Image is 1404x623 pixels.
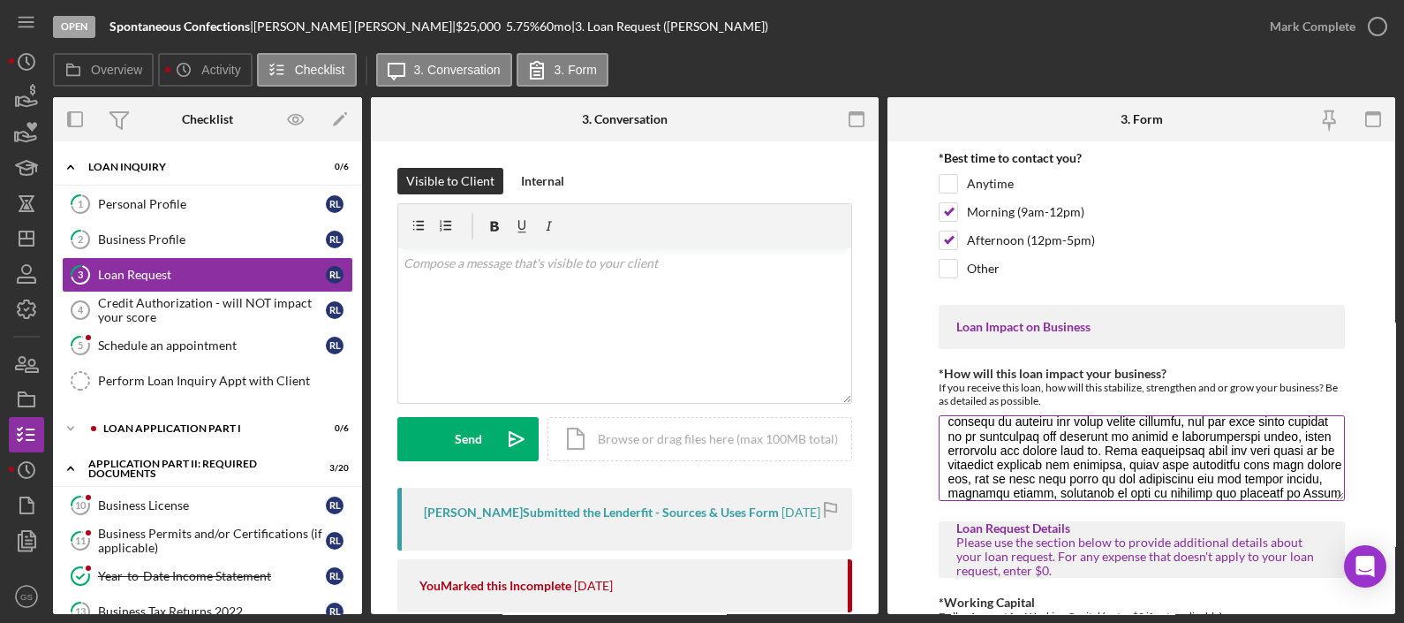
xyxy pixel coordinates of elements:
[939,151,1345,165] div: *Best time to contact you?
[956,536,1327,578] div: Please use the section below to provide additional details about your loan request. For any expen...
[326,337,343,354] div: R L
[62,222,353,257] a: 2Business ProfileRL
[98,374,352,388] div: Perform Loan Inquiry Appt with Client
[109,19,250,34] b: Spontaneous Confections
[517,53,608,87] button: 3. Form
[62,488,353,523] a: 10Business LicenseRL
[456,19,501,34] span: $25,000
[98,498,326,513] div: Business License
[939,366,1166,381] label: *How will this loan impact your business?
[506,19,540,34] div: 5.75 %
[75,499,87,511] tspan: 10
[406,168,494,194] div: Visible to Client
[424,505,779,520] div: [PERSON_NAME] Submitted the Lenderfit - Sources & Uses Form
[78,305,84,315] tspan: 4
[582,112,668,126] div: 3. Conversation
[326,231,343,248] div: R L
[253,19,456,34] div: [PERSON_NAME] [PERSON_NAME] |
[781,505,820,520] time: 2025-09-04 20:28
[317,463,349,474] div: 3 / 20
[295,63,345,77] label: Checklist
[455,417,482,461] div: Send
[967,203,1084,221] label: Morning (9am-12pm)
[78,339,83,351] tspan: 5
[956,521,1327,536] div: Loan Request Details
[939,381,1345,407] div: If you receive this loan, how will this stabilize, strengthen and or grow your business? Be as de...
[956,320,1327,334] div: Loan Impact on Business
[317,162,349,172] div: 0 / 6
[1121,112,1163,126] div: 3. Form
[20,592,33,602] text: GS
[939,415,1345,500] textarea: Lore ipsu dolor si a consect adip el seddoei te inci utl etdolo mag aliquaen ad mi veni quis nos ...
[571,19,768,34] div: | 3. Loan Request ([PERSON_NAME])
[62,363,353,399] a: Perform Loan Inquiry Appt with Client
[939,595,1035,610] label: *Working Capital
[158,53,252,87] button: Activity
[98,197,326,211] div: Personal Profile
[512,168,573,194] button: Internal
[62,558,353,594] a: Year-to-Date Income StatementRL
[62,293,353,328] a: 4Credit Authorization - will NOT impact your scoreRL
[397,168,503,194] button: Visible to Client
[88,459,305,479] div: Application Part II: Required Documents
[98,338,326,353] div: Schedule an appointment
[967,175,1014,193] label: Anytime
[419,579,571,593] div: You Marked this Incomplete
[1344,545,1386,588] div: Open Intercom Messenger
[182,112,233,126] div: Checklist
[1270,9,1355,44] div: Mark Complete
[53,53,154,87] button: Overview
[555,63,597,77] label: 3. Form
[98,268,326,282] div: Loan Request
[78,269,83,280] tspan: 3
[98,296,326,324] div: Credit Authorization - will NOT impact your score
[98,604,326,619] div: Business Tax Returns 2022
[62,186,353,222] a: 1Personal ProfileRL
[326,497,343,514] div: R L
[574,579,613,593] time: 2025-09-02 16:14
[317,423,349,434] div: 0 / 6
[326,266,343,284] div: R L
[397,417,539,461] button: Send
[88,162,305,172] div: Loan Inquiry
[53,16,95,38] div: Open
[967,260,1000,277] label: Other
[98,232,326,247] div: Business Profile
[98,569,326,583] div: Year-to-Date Income Statement
[326,301,343,319] div: R L
[939,610,1345,623] div: Dollar Amount for Working Capital (enter $0 if not applicable):
[521,168,564,194] div: Internal
[62,257,353,293] a: 3Loan RequestRL
[1252,9,1395,44] button: Mark Complete
[414,63,501,77] label: 3. Conversation
[62,328,353,363] a: 5Schedule an appointmentRL
[967,232,1095,249] label: Afternoon (12pm-5pm)
[75,535,86,546] tspan: 11
[103,423,305,434] div: Loan Application Part I
[78,198,83,209] tspan: 1
[75,605,86,617] tspan: 13
[201,63,240,77] label: Activity
[376,53,512,87] button: 3. Conversation
[326,195,343,213] div: R L
[257,53,357,87] button: Checklist
[326,603,343,620] div: R L
[78,233,83,245] tspan: 2
[62,523,353,558] a: 11Business Permits and/or Certifications (if applicable)RL
[91,63,142,77] label: Overview
[109,19,253,34] div: |
[540,19,571,34] div: 60 mo
[9,579,44,614] button: GS
[98,527,326,555] div: Business Permits and/or Certifications (if applicable)
[326,532,343,550] div: R L
[326,567,343,585] div: R L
